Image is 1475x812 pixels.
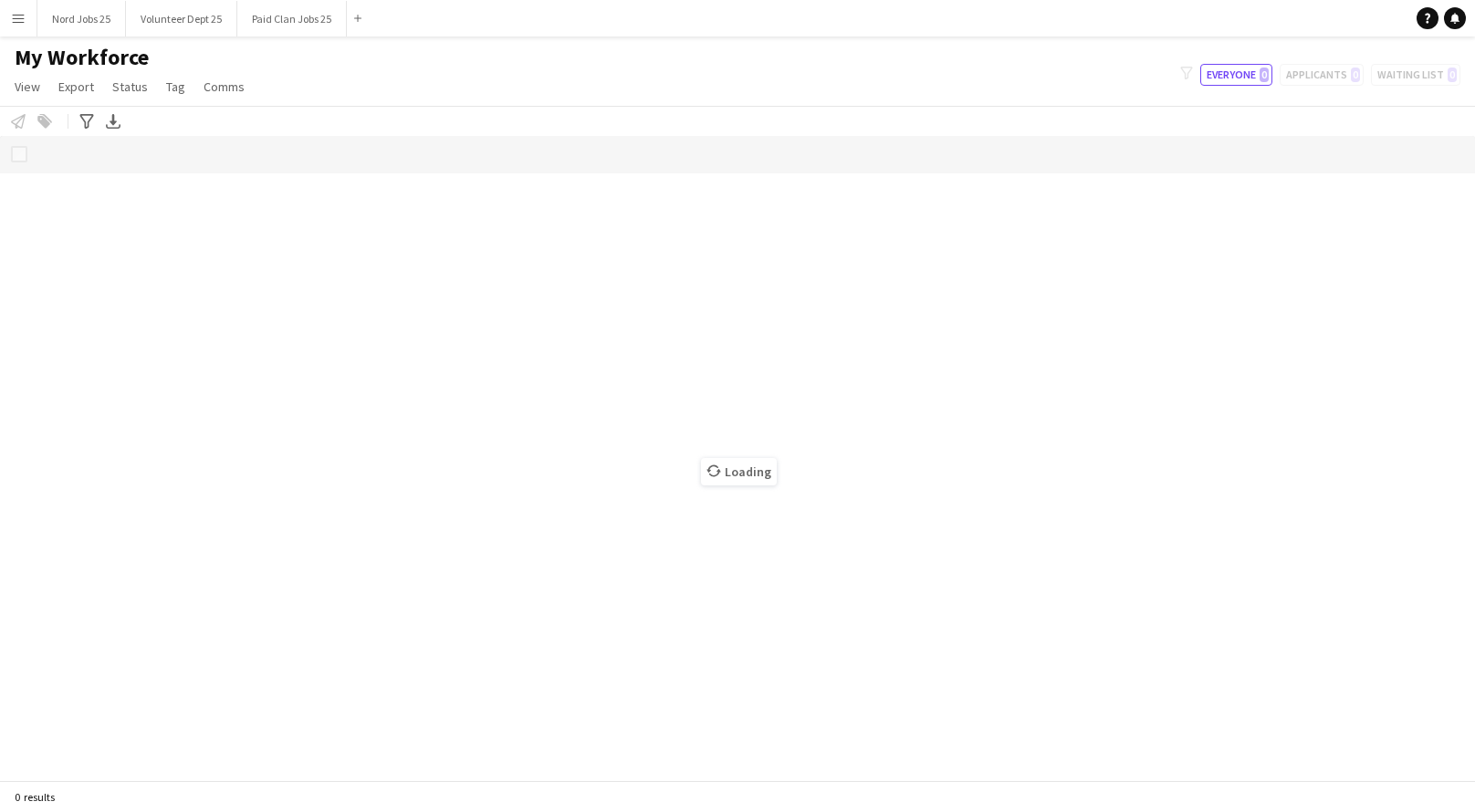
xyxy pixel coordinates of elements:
app-action-btn: Export XLSX [102,110,124,132]
span: My Workforce [15,44,149,71]
span: Status [112,78,148,95]
a: Comms [196,75,252,99]
span: 0 [1260,68,1269,82]
app-action-btn: Advanced filters [76,110,98,132]
span: Loading [701,458,777,485]
span: View [15,78,40,95]
a: View [7,75,47,99]
button: Nord Jobs 25 [37,1,126,36]
a: Status [105,75,155,99]
button: Volunteer Dept 25 [126,1,237,36]
span: Comms [204,78,245,95]
a: Export [51,75,101,99]
span: Export [58,78,94,95]
button: Everyone0 [1200,64,1272,86]
a: Tag [159,75,193,99]
span: Tag [166,78,185,95]
button: Paid Clan Jobs 25 [237,1,347,36]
